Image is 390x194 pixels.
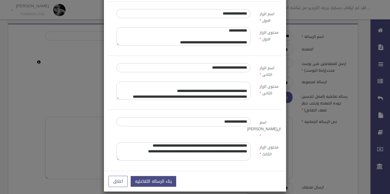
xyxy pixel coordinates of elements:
[255,82,285,97] label: محتوى الزرار الثانى
[130,176,176,187] button: بناء الرساله التفاعليه
[108,176,128,187] button: اغلاق
[255,142,285,158] label: محتوى الزرار الثالث
[255,63,285,78] label: اسم الزرار الثانى
[255,9,285,24] label: اسم الزرار الاول
[255,27,285,43] label: محتوى الزرار الاول
[255,117,285,139] label: اسم ال[PERSON_NAME]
